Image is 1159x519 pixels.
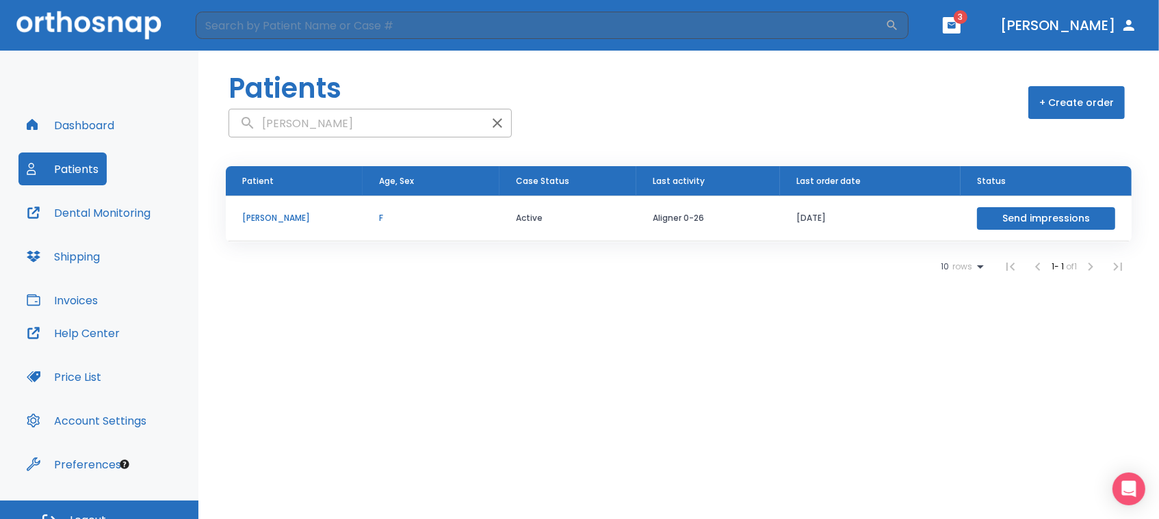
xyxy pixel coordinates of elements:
[18,284,106,317] button: Invoices
[242,212,346,224] p: [PERSON_NAME]
[516,175,569,187] span: Case Status
[18,196,159,229] button: Dental Monitoring
[242,175,274,187] span: Patient
[18,317,128,349] button: Help Center
[18,240,108,273] button: Shipping
[977,175,1006,187] span: Status
[780,196,961,241] td: [DATE]
[118,458,131,470] div: Tooltip anchor
[1052,261,1066,272] span: 1 - 1
[18,360,109,393] button: Price List
[653,175,705,187] span: Last activity
[499,196,636,241] td: Active
[977,207,1115,230] button: Send impressions
[1066,261,1077,272] span: of 1
[1028,86,1125,119] button: + Create order
[229,110,484,137] input: search
[229,68,341,109] h1: Patients
[196,12,885,39] input: Search by Patient Name or Case #
[379,212,483,224] p: F
[18,152,107,185] button: Patients
[796,175,861,187] span: Last order date
[16,11,161,39] img: Orthosnap
[18,109,122,142] button: Dashboard
[636,196,780,241] td: Aligner 0-26
[18,404,155,437] button: Account Settings
[379,175,414,187] span: Age, Sex
[1112,473,1145,505] div: Open Intercom Messenger
[995,13,1143,38] button: [PERSON_NAME]
[941,262,949,271] span: 10
[954,10,967,24] span: 3
[18,448,129,481] button: Preferences
[949,262,972,271] span: rows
